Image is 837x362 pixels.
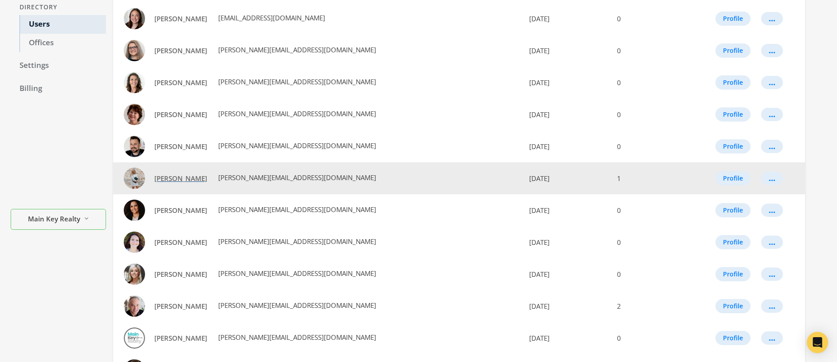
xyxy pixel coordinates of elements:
[612,226,686,258] td: 0
[715,139,751,153] button: Profile
[154,334,207,342] span: [PERSON_NAME]
[149,75,213,91] a: [PERSON_NAME]
[154,206,207,215] span: [PERSON_NAME]
[761,140,783,153] button: ...
[612,130,686,162] td: 0
[522,290,612,322] td: [DATE]
[11,79,106,98] a: Billing
[149,202,213,219] a: [PERSON_NAME]
[612,194,686,226] td: 0
[522,258,612,290] td: [DATE]
[761,268,783,281] button: ...
[612,162,686,194] td: 1
[769,50,775,51] div: ...
[715,12,751,26] button: Profile
[216,141,376,150] span: [PERSON_NAME][EMAIL_ADDRESS][DOMAIN_NAME]
[154,142,207,151] span: [PERSON_NAME]
[715,299,751,313] button: Profile
[522,194,612,226] td: [DATE]
[715,171,751,185] button: Profile
[124,295,145,317] img: Dwayne Smith profile
[149,138,213,155] a: [PERSON_NAME]
[769,114,775,115] div: ...
[216,269,376,278] span: [PERSON_NAME][EMAIL_ADDRESS][DOMAIN_NAME]
[154,110,207,119] span: [PERSON_NAME]
[612,290,686,322] td: 2
[149,330,213,346] a: [PERSON_NAME]
[761,299,783,313] button: ...
[612,258,686,290] td: 0
[769,178,775,179] div: ...
[20,34,106,52] a: Offices
[149,11,213,27] a: [PERSON_NAME]
[216,237,376,246] span: [PERSON_NAME][EMAIL_ADDRESS][DOMAIN_NAME]
[154,78,207,87] span: [PERSON_NAME]
[124,72,145,93] img: Angie Heilig profile
[522,3,612,35] td: [DATE]
[124,264,145,285] img: Danielle Snead profile
[769,338,775,338] div: ...
[522,67,612,98] td: [DATE]
[124,168,145,189] img: Brittany Henricks profile
[124,104,145,125] img: Beth McFerron profile
[612,35,686,67] td: 0
[761,204,783,217] button: ...
[769,146,775,147] div: ...
[20,15,106,34] a: Users
[154,238,207,247] span: [PERSON_NAME]
[522,226,612,258] td: [DATE]
[807,332,828,353] div: Open Intercom Messenger
[612,67,686,98] td: 0
[11,209,106,230] button: Main Key Realty
[769,82,775,83] div: ...
[769,210,775,211] div: ...
[761,12,783,25] button: ...
[124,327,145,349] img: Irma Aubuchon-Polanc profile
[149,170,213,187] a: [PERSON_NAME]
[216,173,376,182] span: [PERSON_NAME][EMAIL_ADDRESS][DOMAIN_NAME]
[11,56,106,75] a: Settings
[761,236,783,249] button: ...
[216,45,376,54] span: [PERSON_NAME][EMAIL_ADDRESS][DOMAIN_NAME]
[149,106,213,123] a: [PERSON_NAME]
[761,331,783,345] button: ...
[522,130,612,162] td: [DATE]
[149,234,213,251] a: [PERSON_NAME]
[769,306,775,307] div: ...
[149,266,213,283] a: [PERSON_NAME]
[154,270,207,279] span: [PERSON_NAME]
[124,200,145,221] img: Brittney Schaefer profile
[124,232,145,253] img: Cyndi Pyle profile
[522,322,612,354] td: [DATE]
[761,44,783,57] button: ...
[28,214,80,224] span: Main Key Realty
[124,8,145,29] img: Alayna Erxleben profile
[715,267,751,281] button: Profile
[154,174,207,183] span: [PERSON_NAME]
[149,298,213,315] a: [PERSON_NAME]
[761,108,783,121] button: ...
[522,98,612,130] td: [DATE]
[124,40,145,61] img: Amy Chiles profile
[154,46,207,55] span: [PERSON_NAME]
[154,302,207,311] span: [PERSON_NAME]
[715,235,751,249] button: Profile
[715,43,751,58] button: Profile
[522,35,612,67] td: [DATE]
[612,322,686,354] td: 0
[761,76,783,89] button: ...
[715,331,751,345] button: Profile
[522,162,612,194] td: [DATE]
[216,205,376,214] span: [PERSON_NAME][EMAIL_ADDRESS][DOMAIN_NAME]
[216,13,325,22] span: [EMAIL_ADDRESS][DOMAIN_NAME]
[612,98,686,130] td: 0
[216,77,376,86] span: [PERSON_NAME][EMAIL_ADDRESS][DOMAIN_NAME]
[124,136,145,157] img: Billy Bloomner profile
[715,107,751,122] button: Profile
[612,3,686,35] td: 0
[715,75,751,90] button: Profile
[715,203,751,217] button: Profile
[216,301,376,310] span: [PERSON_NAME][EMAIL_ADDRESS][DOMAIN_NAME]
